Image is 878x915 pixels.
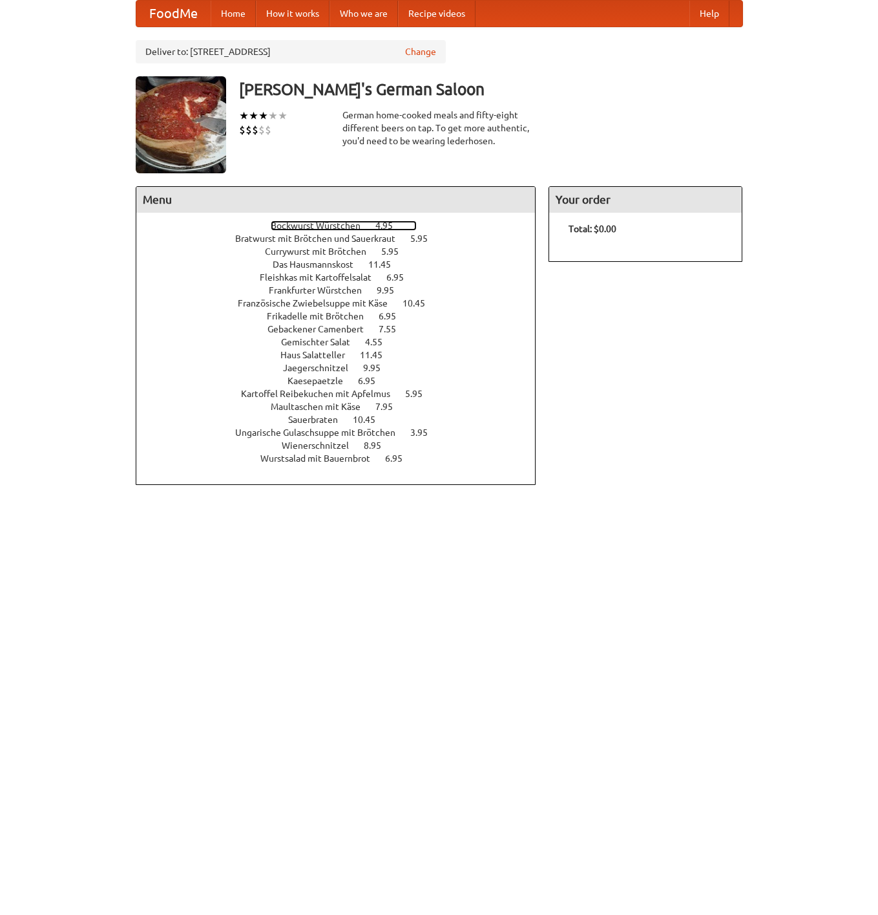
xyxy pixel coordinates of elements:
span: 6.95 [358,376,388,386]
span: 6.95 [385,453,415,464]
span: Jaegerschnitzel [283,363,361,373]
a: Bockwurst Würstchen 4.95 [271,221,417,231]
span: Französische Zwiebelsuppe mit Käse [238,298,401,308]
span: Ungarische Gulaschsuppe mit Brötchen [235,427,408,438]
span: 11.45 [360,350,395,360]
span: 5.95 [410,233,441,244]
li: ★ [239,109,249,123]
span: Bockwurst Würstchen [271,221,373,231]
span: Bratwurst mit Brötchen und Sauerkraut [235,233,408,244]
a: Currywurst mit Brötchen 5.95 [265,246,423,257]
span: Kaesepaetzle [287,376,356,386]
b: Total: $0.00 [569,224,616,234]
span: 5.95 [381,246,412,257]
span: 4.95 [375,221,406,231]
span: Gebackener Camenbert [267,324,377,334]
li: $ [246,123,252,137]
a: Kartoffel Reibekuchen mit Apfelmus 5.95 [241,389,446,399]
li: ★ [268,109,278,123]
span: Maultaschen mit Käse [271,402,373,412]
span: 7.55 [379,324,409,334]
a: Who we are [329,1,398,27]
span: 6.95 [386,272,417,283]
li: $ [239,123,246,137]
a: Recipe videos [398,1,476,27]
span: 5.95 [405,389,435,399]
span: 8.95 [364,440,394,451]
h4: Your order [549,187,742,213]
a: How it works [256,1,329,27]
li: $ [265,123,271,137]
a: Change [405,45,436,58]
a: Gemischter Salat 4.55 [281,337,406,347]
a: Wurstsalad mit Bauernbrot 6.95 [260,453,426,464]
span: Currywurst mit Brötchen [265,246,379,257]
a: Kaesepaetzle 6.95 [287,376,399,386]
a: Maultaschen mit Käse 7.95 [271,402,417,412]
li: $ [258,123,265,137]
span: 11.45 [368,259,404,270]
span: Wurstsalad mit Bauernbrot [260,453,383,464]
a: Wienerschnitzel 8.95 [282,440,405,451]
img: angular.jpg [136,76,226,173]
span: Wienerschnitzel [282,440,362,451]
a: Help [689,1,729,27]
span: Frikadelle mit Brötchen [267,311,377,321]
a: Frikadelle mit Brötchen 6.95 [267,311,420,321]
span: 4.55 [365,337,395,347]
li: $ [252,123,258,137]
span: Haus Salatteller [280,350,358,360]
span: 10.45 [353,414,388,425]
a: Home [211,1,256,27]
a: Ungarische Gulaschsuppe mit Brötchen 3.95 [235,427,452,438]
a: Fleishkas mit Kartoffelsalat 6.95 [260,272,428,283]
li: ★ [258,109,268,123]
a: FoodMe [136,1,211,27]
span: 7.95 [375,402,406,412]
a: Bratwurst mit Brötchen und Sauerkraut 5.95 [235,233,452,244]
span: Frankfurter Würstchen [269,285,375,296]
span: 9.95 [363,363,393,373]
span: Das Hausmannskost [273,259,366,270]
span: 9.95 [377,285,407,296]
a: Jaegerschnitzel 9.95 [283,363,404,373]
span: 10.45 [402,298,438,308]
div: Deliver to: [STREET_ADDRESS] [136,40,446,63]
a: Frankfurter Würstchen 9.95 [269,285,418,296]
h3: [PERSON_NAME]'s German Saloon [239,76,743,102]
span: 3.95 [410,427,441,438]
li: ★ [278,109,287,123]
span: Gemischter Salat [281,337,363,347]
span: Fleishkas mit Kartoffelsalat [260,272,384,283]
a: Das Hausmannskost 11.45 [273,259,415,270]
span: 6.95 [379,311,409,321]
li: ★ [249,109,258,123]
a: Französische Zwiebelsuppe mit Käse 10.45 [238,298,449,308]
span: Kartoffel Reibekuchen mit Apfelmus [241,389,403,399]
h4: Menu [136,187,536,213]
a: Gebackener Camenbert 7.55 [267,324,420,334]
a: Sauerbraten 10.45 [288,414,399,425]
span: Sauerbraten [288,414,351,425]
div: German home-cooked meals and fifty-eight different beers on tap. To get more authentic, you'd nee... [342,109,536,147]
a: Haus Salatteller 11.45 [280,350,406,360]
